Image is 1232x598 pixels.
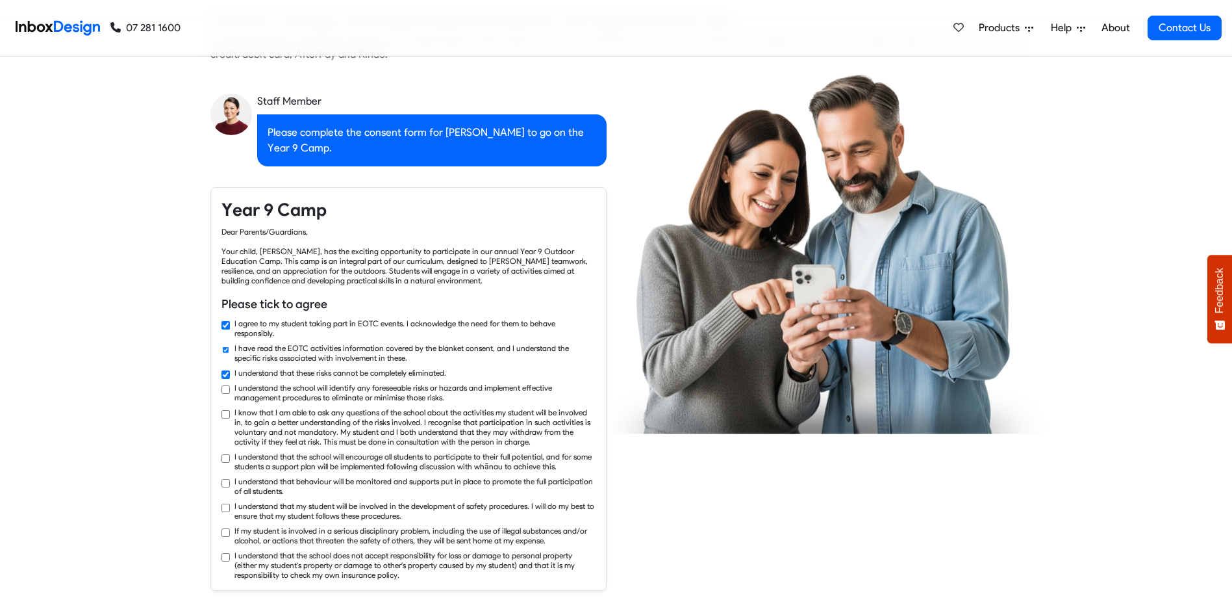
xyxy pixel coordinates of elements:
[234,551,596,580] label: I understand that the school does not accept responsibility for loss or damage to personal proper...
[234,383,596,402] label: I understand the school will identify any foreseeable risks or hazards and implement effective ma...
[979,20,1025,36] span: Products
[234,368,446,378] label: I understand that these risks cannot be completely eliminated.
[234,501,596,521] label: I understand that my student will be involved in the development of safety procedures. I will do ...
[601,73,1046,434] img: parents_using_phone.png
[257,114,607,166] div: Please complete the consent form for [PERSON_NAME] to go on the Year 9 Camp.
[234,526,596,545] label: If my student is involved in a serious disciplinary problem, including the use of illegal substan...
[1214,268,1226,313] span: Feedback
[234,318,596,338] label: I agree to my student taking part in EOTC events. I acknowledge the need for them to behave respo...
[974,15,1038,41] a: Products
[1098,15,1133,41] a: About
[234,476,596,496] label: I understand that behaviour will be monitored and supports put in place to promote the full parti...
[257,94,607,109] div: Staff Member
[234,452,596,471] label: I understand that the school will encourage all students to participate to their full potential, ...
[221,296,596,313] h6: Please tick to agree
[1046,15,1090,41] a: Help
[221,227,596,285] div: Dear Parents/Guardians, Your child, [PERSON_NAME], has the exciting opportunity to participate in...
[110,20,181,36] a: 07 281 1600
[1207,255,1232,343] button: Feedback - Show survey
[234,343,596,363] label: I have read the EOTC activities information covered by the blanket consent, and I understand the ...
[1148,16,1222,40] a: Contact Us
[234,408,596,447] label: I know that I am able to ask any questions of the school about the activities my student will be ...
[1051,20,1077,36] span: Help
[210,94,252,135] img: staff_avatar.png
[221,198,596,222] h4: Year 9 Camp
